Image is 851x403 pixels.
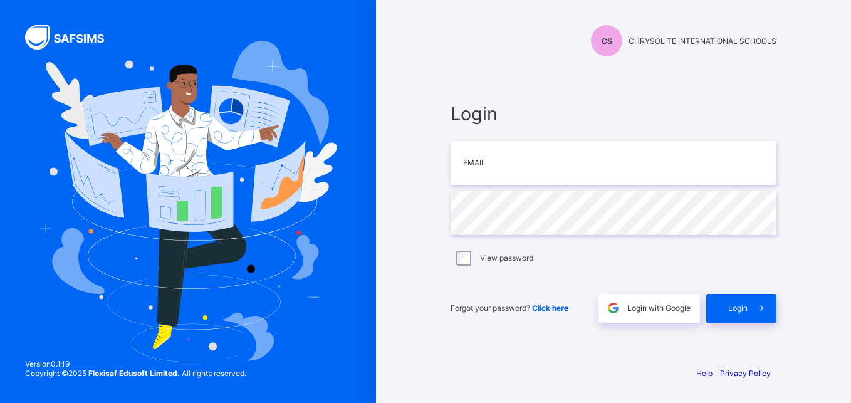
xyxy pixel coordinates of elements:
span: CHRYSOLITE INTERNATIONAL SCHOOLS [629,36,776,46]
span: Login [451,103,776,125]
span: Version 0.1.19 [25,359,246,369]
a: Help [696,369,713,378]
strong: Flexisaf Edusoft Limited. [88,369,180,378]
a: Click here [532,303,568,313]
img: Hero Image [39,41,337,362]
img: google.396cfc9801f0270233282035f929180a.svg [606,301,620,315]
label: View password [480,253,533,263]
span: Copyright © 2025 All rights reserved. [25,369,246,378]
span: CS [602,36,612,46]
span: Login [728,303,748,313]
span: Forgot your password? [451,303,568,313]
a: Privacy Policy [720,369,771,378]
img: SAFSIMS Logo [25,25,119,50]
span: Login with Google [627,303,691,313]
